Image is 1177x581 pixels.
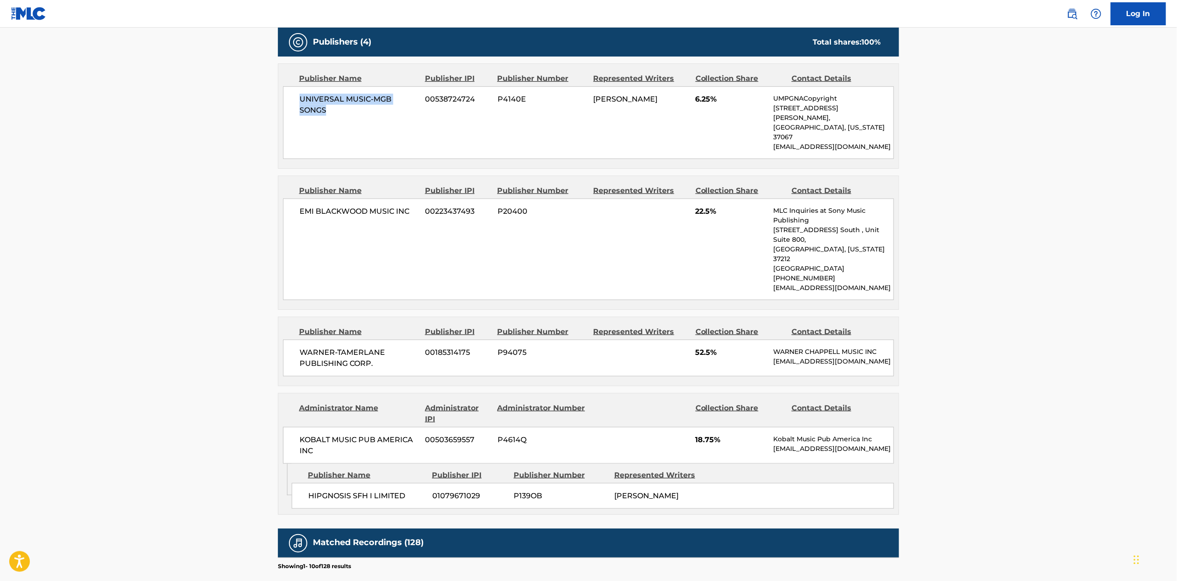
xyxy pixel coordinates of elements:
[696,403,785,425] div: Collection Share
[1063,5,1081,23] a: Public Search
[300,434,419,456] span: KOBALT MUSIC PUB AMERICA INC
[792,403,881,425] div: Contact Details
[293,538,304,549] img: Matched Recordings
[497,326,586,337] div: Publisher Number
[425,185,490,196] div: Publisher IPI
[696,94,767,105] span: 6.25%
[514,470,607,481] div: Publisher Number
[498,94,587,105] span: P4140E
[425,326,490,337] div: Publisher IPI
[594,185,689,196] div: Represented Writers
[594,326,689,337] div: Represented Writers
[792,73,881,84] div: Contact Details
[774,225,894,245] p: [STREET_ADDRESS] South , Unit Suite 800,
[696,206,767,217] span: 22.5%
[696,73,785,84] div: Collection Share
[774,444,894,454] p: [EMAIL_ADDRESS][DOMAIN_NAME]
[594,95,658,103] span: [PERSON_NAME]
[432,470,507,481] div: Publisher IPI
[300,206,419,217] span: EMI BLACKWOOD MUSIC INC
[614,491,679,500] span: [PERSON_NAME]
[300,347,419,369] span: WARNER-TAMERLANE PUBLISHING CORP.
[774,434,894,444] p: Kobalt Music Pub America Inc
[774,245,894,264] p: [GEOGRAPHIC_DATA], [US_STATE] 37212
[1087,5,1105,23] div: Help
[1091,8,1102,19] img: help
[774,206,894,225] p: MLC Inquiries at Sony Music Publishing
[1067,8,1078,19] img: search
[432,490,507,501] span: 01079671029
[774,283,894,293] p: [EMAIL_ADDRESS][DOMAIN_NAME]
[774,273,894,283] p: [PHONE_NUMBER]
[792,326,881,337] div: Contact Details
[774,142,894,152] p: [EMAIL_ADDRESS][DOMAIN_NAME]
[774,264,894,273] p: [GEOGRAPHIC_DATA]
[425,94,491,105] span: 00538724724
[497,73,586,84] div: Publisher Number
[498,206,587,217] span: P20400
[425,434,491,445] span: 00503659557
[594,73,689,84] div: Represented Writers
[425,206,491,217] span: 00223437493
[308,470,425,481] div: Publisher Name
[278,563,351,571] p: Showing 1 - 10 of 128 results
[293,37,304,48] img: Publishers
[497,403,586,425] div: Administrator Number
[792,185,881,196] div: Contact Details
[498,434,587,445] span: P4614Q
[299,403,418,425] div: Administrator Name
[514,490,607,501] span: P139OB
[313,538,424,548] h5: Matched Recordings (128)
[299,326,418,337] div: Publisher Name
[425,347,491,358] span: 00185314175
[774,123,894,142] p: [GEOGRAPHIC_DATA], [US_STATE] 37067
[425,403,490,425] div: Administrator IPI
[308,490,425,501] span: HIPGNOSIS SFH I LIMITED
[774,103,894,123] p: [STREET_ADDRESS][PERSON_NAME],
[1111,2,1166,25] a: Log In
[498,347,587,358] span: P94075
[774,357,894,366] p: [EMAIL_ADDRESS][DOMAIN_NAME]
[299,73,418,84] div: Publisher Name
[774,94,894,103] p: UMPGNACopyright
[614,470,708,481] div: Represented Writers
[696,347,767,358] span: 52.5%
[1131,537,1177,581] iframe: Chat Widget
[313,37,371,47] h5: Publishers (4)
[1134,546,1139,574] div: Drag
[696,434,767,445] span: 18.75%
[774,347,894,357] p: WARNER CHAPPELL MUSIC INC
[696,185,785,196] div: Collection Share
[425,73,490,84] div: Publisher IPI
[696,326,785,337] div: Collection Share
[300,94,419,116] span: UNIVERSAL MUSIC-MGB SONGS
[861,38,881,46] span: 100 %
[497,185,586,196] div: Publisher Number
[11,7,46,20] img: MLC Logo
[813,37,881,48] div: Total shares:
[299,185,418,196] div: Publisher Name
